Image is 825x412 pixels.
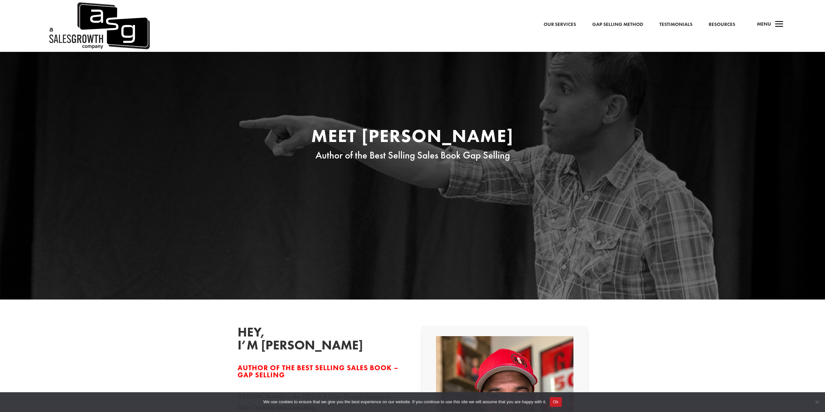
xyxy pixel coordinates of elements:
[659,20,692,29] a: Testimonials
[709,20,735,29] a: Resources
[550,397,562,407] button: Ok
[315,149,510,161] span: Author of the Best Selling Sales Book Gap Selling
[773,18,786,31] span: a
[289,127,536,148] h1: Meet [PERSON_NAME]
[263,399,546,405] span: We use cookies to ensure that we give you the best experience on our website. If you continue to ...
[238,363,398,380] span: Author of the Best Selling Sales Book – Gap Selling
[757,21,771,27] span: Menu
[544,20,576,29] a: Our Services
[814,399,820,405] span: No
[592,20,643,29] a: Gap Selling Method
[238,326,335,355] h2: Hey, I’m [PERSON_NAME]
